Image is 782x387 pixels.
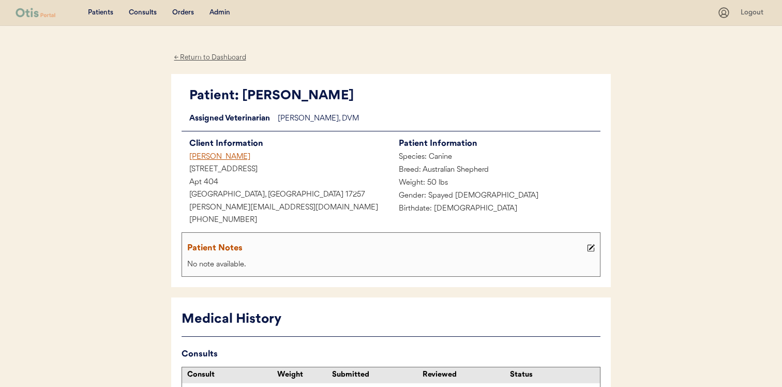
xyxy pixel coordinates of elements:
[182,347,600,362] div: Consults
[391,190,600,203] div: Gender: Spayed [DEMOGRAPHIC_DATA]
[172,8,194,18] div: Orders
[423,370,507,380] div: Reviewed
[171,52,249,64] div: ← Return to Dashboard
[391,177,600,190] div: Weight: 50 lbs
[332,370,417,380] div: Submitted
[182,310,600,330] div: Medical History
[189,86,600,106] div: Patient: [PERSON_NAME]
[391,203,600,216] div: Birthdate: [DEMOGRAPHIC_DATA]
[209,8,230,18] div: Admin
[187,370,272,380] div: Consult
[741,8,766,18] div: Logout
[189,137,391,151] div: Client Information
[182,202,391,215] div: [PERSON_NAME][EMAIL_ADDRESS][DOMAIN_NAME]
[182,176,391,189] div: Apt 404
[510,370,595,380] div: Status
[129,8,157,18] div: Consults
[182,113,278,126] div: Assigned Veterinarian
[182,163,391,176] div: [STREET_ADDRESS]
[391,151,600,164] div: Species: Canine
[88,8,113,18] div: Patients
[391,164,600,177] div: Breed: Australian Shepherd
[182,151,391,164] div: [PERSON_NAME]
[182,214,391,227] div: [PHONE_NUMBER]
[277,370,329,380] div: Weight
[399,137,600,151] div: Patient Information
[278,113,600,126] div: [PERSON_NAME], DVM
[187,241,584,256] div: Patient Notes
[182,189,391,202] div: [GEOGRAPHIC_DATA], [GEOGRAPHIC_DATA] 17257
[185,259,597,272] div: No note available.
